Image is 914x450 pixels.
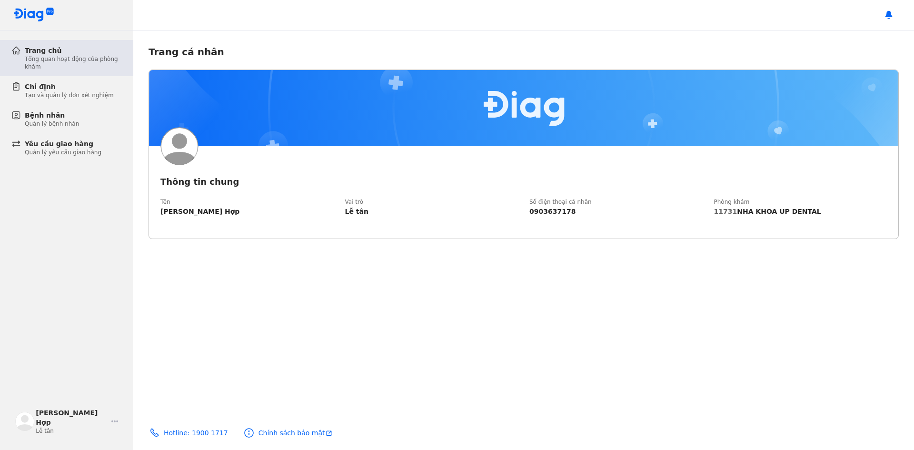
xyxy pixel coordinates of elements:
div: Tên [160,199,334,205]
div: NHA KHOA UP DENTAL [714,207,887,216]
div: Chính sách bảo mật [258,429,333,437]
div: Yêu cầu giao hàng [25,139,101,149]
a: Chính sách bảo mậtopen-new-page [243,427,333,439]
div: Vai trò [345,199,518,205]
span: 11731 [714,208,737,215]
div: Phòng khám [714,199,887,205]
a: Hotline: 1900 1717 [149,427,228,439]
div: Quản lý bệnh nhân [25,120,79,128]
img: logo [160,127,199,165]
div: [PERSON_NAME] Hợp [160,207,334,216]
div: Tạo và quản lý đơn xét nghiệm [25,91,114,99]
img: logo [15,412,34,431]
div: Trang cá nhân [149,46,899,58]
img: open-new-page [325,430,333,437]
div: [PERSON_NAME] Hợp [36,408,107,427]
div: Quản lý yêu cầu giao hàng [25,149,101,156]
div: Thông tin chung [160,177,887,187]
img: logo [13,8,54,22]
div: Lễ tân [36,427,107,435]
div: Bệnh nhân [25,110,79,120]
div: Số điện thoại cá nhân [529,199,703,205]
div: Chỉ định [25,82,114,91]
div: Lễ tân [345,207,518,216]
div: 0903637178 [529,207,703,216]
div: Trang chủ [25,46,122,55]
div: Hotline: 1900 1717 [164,429,228,437]
div: Tổng quan hoạt động của phòng khám [25,55,122,70]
